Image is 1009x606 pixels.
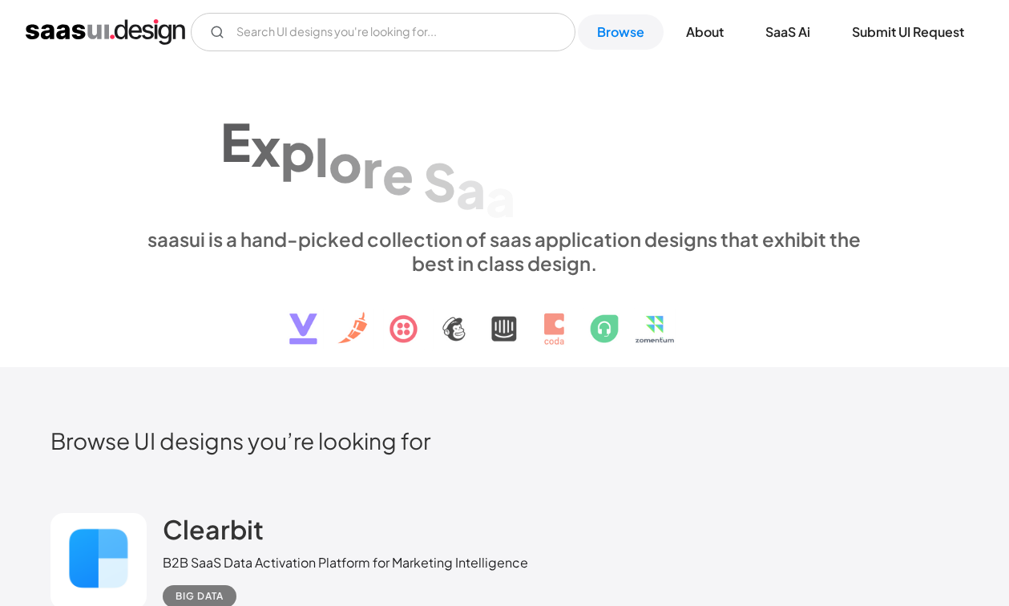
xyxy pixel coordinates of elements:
div: saasui is a hand-picked collection of saas application designs that exhibit the best in class des... [135,227,873,275]
input: Search UI designs you're looking for... [191,13,575,51]
div: S [423,151,456,212]
div: Big Data [176,587,224,606]
div: p [281,120,315,182]
div: E [220,111,251,172]
form: Email Form [191,13,575,51]
a: Clearbit [163,513,264,553]
div: a [456,158,486,220]
a: home [26,19,185,45]
a: About [667,14,743,50]
a: SaaS Ai [746,14,829,50]
div: e [382,143,414,205]
a: Browse [578,14,664,50]
a: Submit UI Request [833,14,983,50]
h2: Clearbit [163,513,264,545]
h1: Explore SaaS UI design patterns & interactions. [135,88,873,212]
div: B2B SaaS Data Activation Platform for Marketing Intelligence [163,553,528,572]
div: o [329,131,362,192]
div: a [486,165,515,227]
div: r [362,137,382,199]
h2: Browse UI designs you’re looking for [50,426,959,454]
img: text, icon, saas logo [261,275,747,358]
div: l [315,125,329,187]
div: x [251,115,281,177]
